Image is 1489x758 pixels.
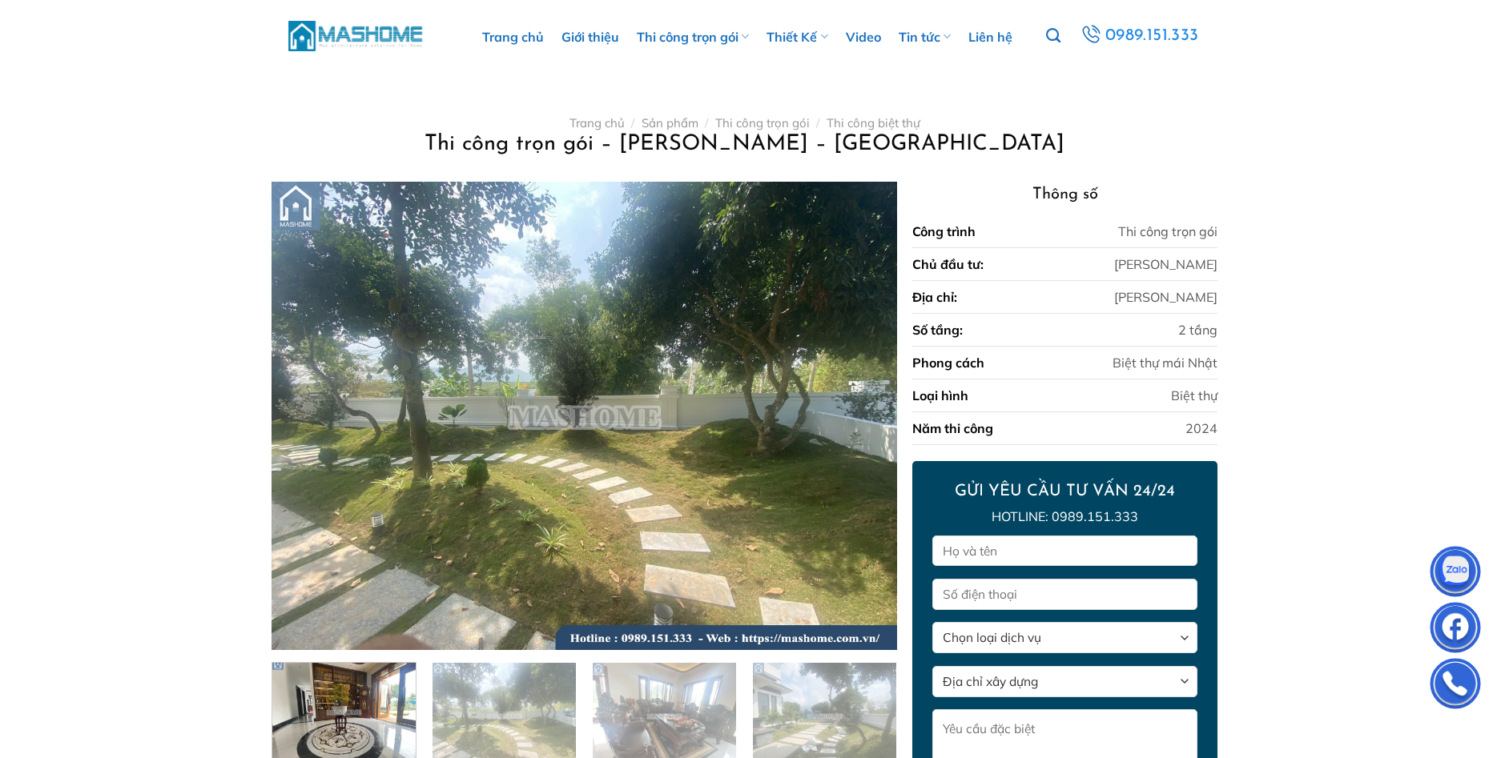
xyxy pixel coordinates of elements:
input: Số điện thoại [932,579,1197,610]
p: Hotline: 0989.151.333 [932,507,1197,527]
div: 2 tầng [1178,320,1217,339]
div: Phong cách [912,353,984,372]
div: Công trình [912,222,976,241]
div: Biệt thự [1171,386,1217,405]
a: Thi công biệt thự [827,115,920,130]
div: Thi công trọn gói [1118,222,1217,241]
span: / [705,115,708,130]
a: Tìm kiếm [1046,19,1060,53]
div: Loại hình [912,386,968,405]
a: 0989.151.333 [1078,22,1201,50]
div: Chủ đầu tư: [912,255,984,274]
div: Số tầng: [912,320,963,339]
img: MasHome – Tổng Thầu Thiết Kế Và Xây Nhà Trọn Gói [288,18,425,53]
a: Thi công trọn gói [715,115,810,130]
span: / [816,115,819,130]
img: Thi công trọn gói - Anh Hiếu - Thanh Hoá 1 [272,182,896,650]
div: [PERSON_NAME] [1114,255,1217,274]
span: / [631,115,634,130]
a: Trang chủ [569,115,625,130]
h3: Thông số [912,182,1217,207]
div: Biệt thự mái Nhật [1113,353,1217,372]
div: Năm thi công [912,419,993,438]
a: Sản phẩm [642,115,698,130]
div: [PERSON_NAME] [1114,287,1217,307]
h2: GỬI YÊU CẦU TƯ VẤN 24/24 [932,481,1197,502]
div: Địa chỉ: [912,287,957,307]
h1: Thi công trọn gói – [PERSON_NAME] – [GEOGRAPHIC_DATA] [291,130,1198,158]
img: Zalo [1431,550,1479,598]
img: Phone [1431,662,1479,710]
div: 2024 [1185,419,1217,438]
img: Facebook [1431,606,1479,654]
span: 0989.151.333 [1105,22,1199,50]
input: Họ và tên [932,535,1197,567]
